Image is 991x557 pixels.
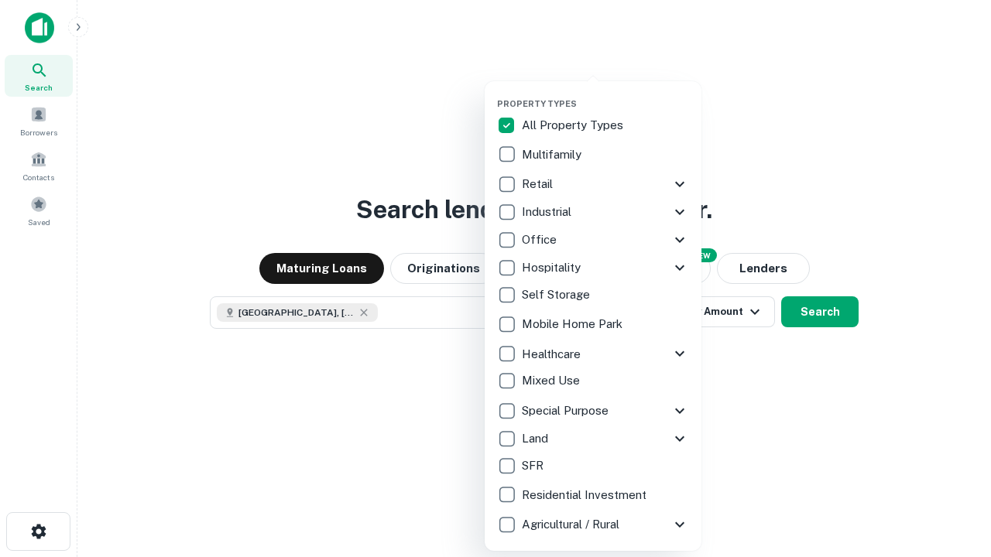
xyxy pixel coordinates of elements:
div: Industrial [497,198,689,226]
p: Industrial [522,203,574,221]
div: Special Purpose [497,397,689,425]
p: Office [522,231,560,249]
div: Office [497,226,689,254]
div: Land [497,425,689,453]
p: Residential Investment [522,486,650,504]
div: Retail [497,170,689,198]
p: SFR [522,456,547,475]
p: Mobile Home Park [522,315,626,333]
p: Agricultural / Rural [522,515,622,534]
div: Healthcare [497,340,689,367]
p: Retail [522,175,556,193]
div: Agricultural / Rural [497,511,689,538]
p: Mixed Use [522,371,583,390]
span: Property Types [497,99,577,108]
p: Land [522,429,551,448]
p: Special Purpose [522,402,612,420]
p: Hospitality [522,258,584,277]
p: All Property Types [522,116,626,135]
p: Multifamily [522,145,585,164]
iframe: Chat Widget [914,433,991,507]
p: Healthcare [522,345,584,364]
p: Self Storage [522,285,593,304]
div: Hospitality [497,254,689,282]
